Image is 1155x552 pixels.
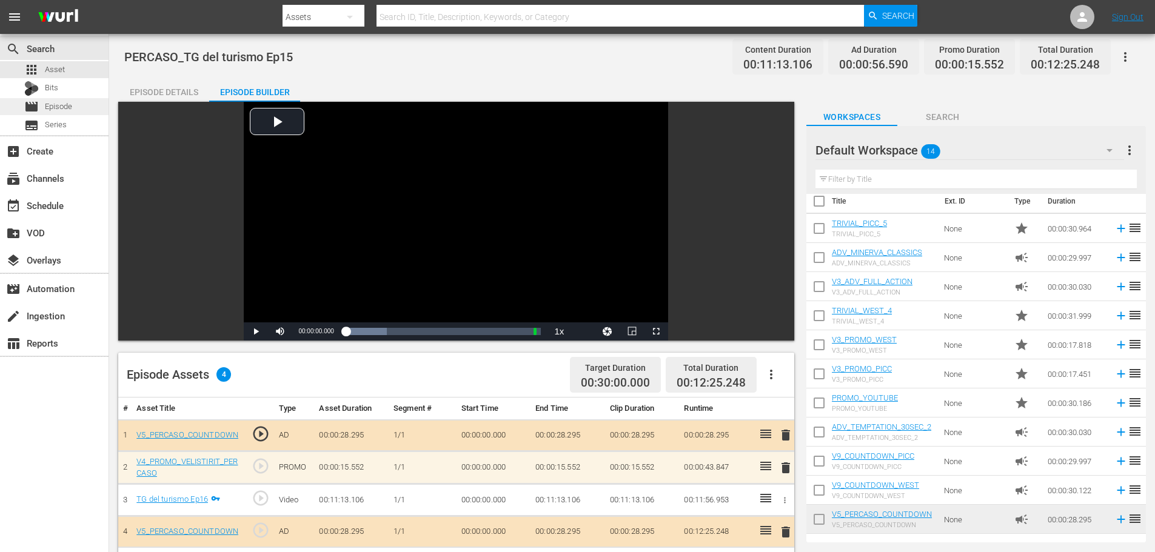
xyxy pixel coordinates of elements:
[1043,214,1110,243] td: 00:00:30.964
[118,484,132,516] td: 3
[1014,396,1029,410] span: Promo
[1007,184,1040,218] th: Type
[864,5,917,27] button: Search
[1122,143,1137,158] span: more_vert
[1014,483,1029,497] span: Ad
[778,428,793,442] span: delete
[6,199,21,213] span: Schedule
[1128,279,1142,293] span: reorder
[209,78,300,102] button: Episode Builder
[1128,424,1142,439] span: reorder
[457,451,531,484] td: 00:00:00.000
[24,118,39,133] span: Series
[216,367,231,382] span: 4
[1114,396,1128,410] svg: Add to Episode
[1114,222,1128,235] svg: Add to Episode
[620,322,644,341] button: Picture-in-Picture
[24,99,39,114] span: Episode
[832,230,887,238] div: TRIVIAL_PICC_5
[832,463,914,471] div: V9_COUNTDOWN_PICC
[389,451,456,484] td: 1/1
[832,521,932,529] div: V5_PERCASO_COUNTDOWN
[136,527,238,536] a: V5_PERCASO_COUNTDOWN
[6,171,21,186] span: Channels
[937,184,1007,218] th: Ext. ID
[531,484,605,516] td: 00:11:13.106
[1043,243,1110,272] td: 00:00:29.997
[457,419,531,451] td: 00:00:00.000
[595,322,620,341] button: Jump To Time
[45,119,67,131] span: Series
[1114,367,1128,381] svg: Add to Episode
[314,451,389,484] td: 00:00:15.552
[939,388,1009,417] td: None
[921,139,940,164] span: 14
[832,335,897,344] a: V3_PROMO_WEST
[832,277,912,286] a: V3_ADV_FULL_ACTION
[1122,136,1137,165] button: more_vert
[1114,484,1128,497] svg: Add to Episode
[547,322,571,341] button: Playback Rate
[743,41,812,58] div: Content Duration
[314,397,389,420] th: Asset Duration
[244,102,668,341] div: Video Player
[274,397,315,420] th: Type
[118,451,132,484] td: 2
[1043,359,1110,388] td: 00:00:17.451
[1014,308,1029,323] span: Promo
[118,397,132,420] th: #
[935,41,1004,58] div: Promo Duration
[939,359,1009,388] td: None
[389,516,456,548] td: 1/1
[1128,221,1142,235] span: reorder
[605,516,680,548] td: 00:00:28.295
[832,347,897,354] div: V3_PROMO_WEST
[1128,511,1142,526] span: reorder
[832,492,919,500] div: V9_COUNTDOWN_WEST
[252,457,270,475] span: play_circle_outline
[6,309,21,324] span: Ingestion
[832,364,892,373] a: V3_PROMO_PICC
[832,306,892,315] a: TRIVIAL_WEST_4
[839,58,908,72] span: 00:00:56.590
[124,50,293,64] span: PERCASO_TG del turismo Ep15
[45,101,72,113] span: Episode
[1114,513,1128,526] svg: Add to Episode
[45,64,65,76] span: Asset
[1014,367,1029,381] span: Promo
[24,81,39,96] div: Bits
[1128,250,1142,264] span: reorder
[605,451,680,484] td: 00:00:15.552
[1114,338,1128,351] svg: Add to Episode
[24,62,39,77] span: Asset
[778,461,793,475] span: delete
[939,417,1009,447] td: None
[815,133,1124,167] div: Default Workspace
[1112,12,1143,22] a: Sign Out
[1128,453,1142,468] span: reorder
[1014,221,1029,236] span: Promo
[252,489,270,507] span: play_circle_outline
[252,425,270,443] span: play_circle_outline
[1031,58,1100,72] span: 00:12:25.248
[832,451,914,461] a: V9_COUNTDOWN_PICC
[1043,388,1110,417] td: 00:00:30.186
[679,397,754,420] th: Runtime
[1014,338,1029,352] span: Promo
[743,58,812,72] span: 00:11:13.106
[677,376,746,390] span: 00:12:25.248
[605,484,680,516] td: 00:11:13.106
[832,422,931,431] a: ADV_TEMPTATION_30SEC_2
[1043,330,1110,359] td: 00:00:17.818
[939,214,1009,243] td: None
[209,78,300,107] div: Episode Builder
[581,359,650,376] div: Target Duration
[778,459,793,476] button: delete
[1114,425,1128,439] svg: Add to Episode
[389,419,456,451] td: 1/1
[939,505,1009,534] td: None
[679,451,754,484] td: 00:00:43.847
[346,328,541,335] div: Progress Bar
[939,447,1009,476] td: None
[832,248,922,257] a: ADV_MINERVA_CLASSICS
